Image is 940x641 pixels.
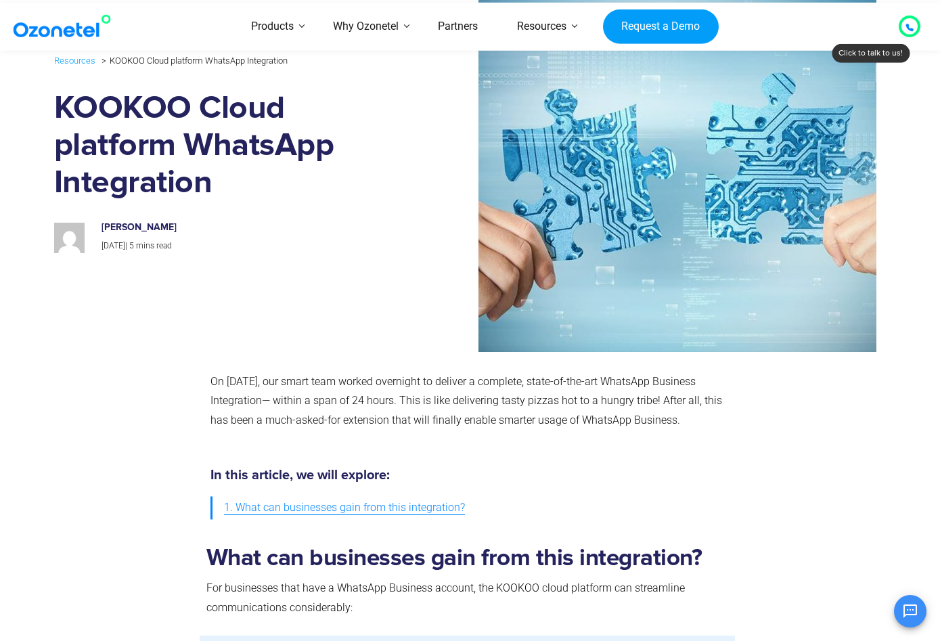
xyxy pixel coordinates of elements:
p: For businesses that have a WhatsApp Business account, the KOOKOO cloud platform can streamline co... [206,579,729,618]
span: 1. What can businesses gain from this integration? [224,498,465,518]
img: 4b37bf29a85883ff6b7148a8970fe41aab027afb6e69c8ab3d6dde174307cbd0 [54,223,85,253]
a: Partners [418,3,497,51]
span: mins read [136,241,172,250]
p: On [DATE], our smart team worked overnight to deliver a complete, state-of-the-art WhatsApp Busin... [210,372,724,430]
button: Open chat [894,595,926,627]
li: KOOKOO Cloud platform WhatsApp Integration [98,52,288,69]
p: | [102,239,387,254]
a: Products [231,3,313,51]
span: [DATE] [102,241,125,250]
h1: KOOKOO Cloud platform WhatsApp Integration [54,90,401,202]
a: Why Ozonetel [313,3,418,51]
span: 5 [129,241,134,250]
h5: In this article, we will explore: [210,468,724,482]
a: 1. What can businesses gain from this integration? [224,495,465,521]
a: Request a Demo [603,9,719,44]
a: Resources [497,3,586,51]
a: Resources [54,53,95,68]
strong: What can businesses gain from this integration? [206,546,702,570]
h6: [PERSON_NAME] [102,222,387,234]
